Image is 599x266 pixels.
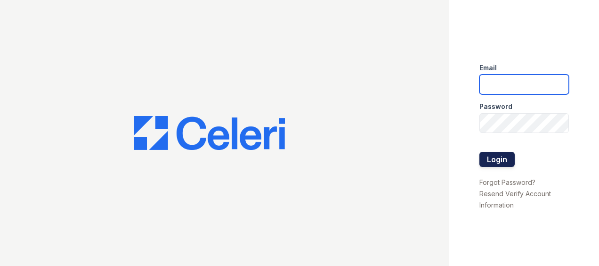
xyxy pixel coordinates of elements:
[134,116,285,150] img: CE_Logo_Blue-a8612792a0a2168367f1c8372b55b34899dd931a85d93a1a3d3e32e68fde9ad4.png
[479,178,535,186] a: Forgot Password?
[479,152,515,167] button: Login
[479,102,512,111] label: Password
[479,190,551,209] a: Resend Verify Account Information
[479,63,497,73] label: Email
